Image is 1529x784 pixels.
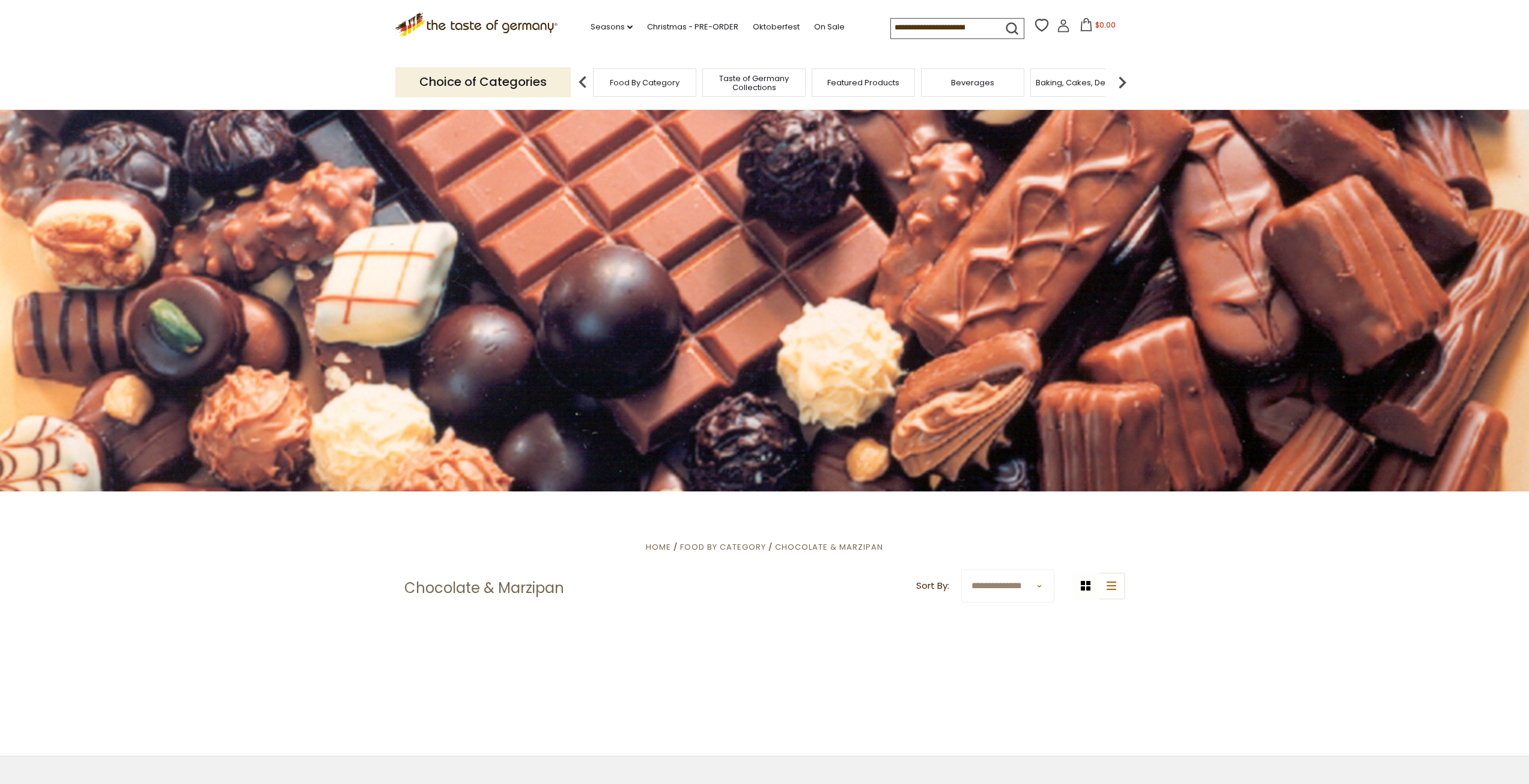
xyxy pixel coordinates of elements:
[610,78,679,87] a: Food By Category
[647,20,738,34] a: Christmas - PRE-ORDER
[916,579,949,594] label: Sort By:
[706,74,802,92] a: Taste of Germany Collections
[1110,70,1134,94] img: next arrow
[591,20,633,34] a: Seasons
[646,541,671,553] a: Home
[680,541,766,553] a: Food By Category
[827,78,899,87] a: Featured Products
[951,78,994,87] a: Beverages
[1095,20,1116,30] span: $0.00
[395,67,571,97] p: Choice of Categories
[753,20,800,34] a: Oktoberfest
[775,541,883,553] a: Chocolate & Marzipan
[571,70,595,94] img: previous arrow
[814,20,845,34] a: On Sale
[404,579,564,597] h1: Chocolate & Marzipan
[1072,18,1123,36] button: $0.00
[1036,78,1129,87] a: Baking, Cakes, Desserts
